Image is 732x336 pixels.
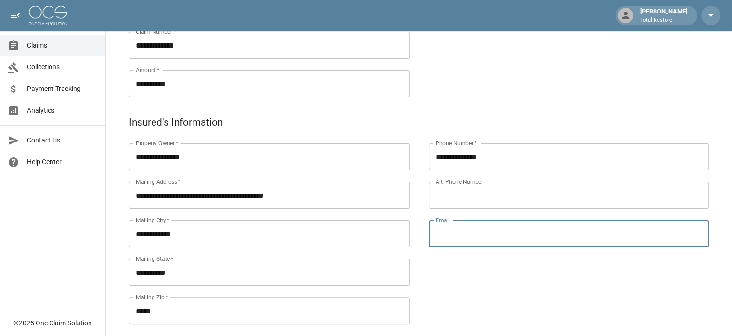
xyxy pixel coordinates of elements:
[436,216,450,224] label: Email
[27,84,98,94] span: Payment Tracking
[136,66,160,74] label: Amount
[27,62,98,72] span: Collections
[136,216,170,224] label: Mailing City
[636,7,692,24] div: [PERSON_NAME]
[136,293,168,301] label: Mailing Zip
[136,255,173,263] label: Mailing State
[6,6,25,25] button: open drawer
[27,105,98,116] span: Analytics
[436,178,483,186] label: Alt. Phone Number
[436,139,477,147] label: Phone Number
[13,318,92,328] div: © 2025 One Claim Solution
[27,135,98,145] span: Contact Us
[136,139,179,147] label: Property Owner
[29,6,67,25] img: ocs-logo-white-transparent.png
[27,157,98,167] span: Help Center
[27,40,98,51] span: Claims
[136,178,180,186] label: Mailing Address
[136,27,176,36] label: Claim Number
[640,16,688,25] p: Total Restore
